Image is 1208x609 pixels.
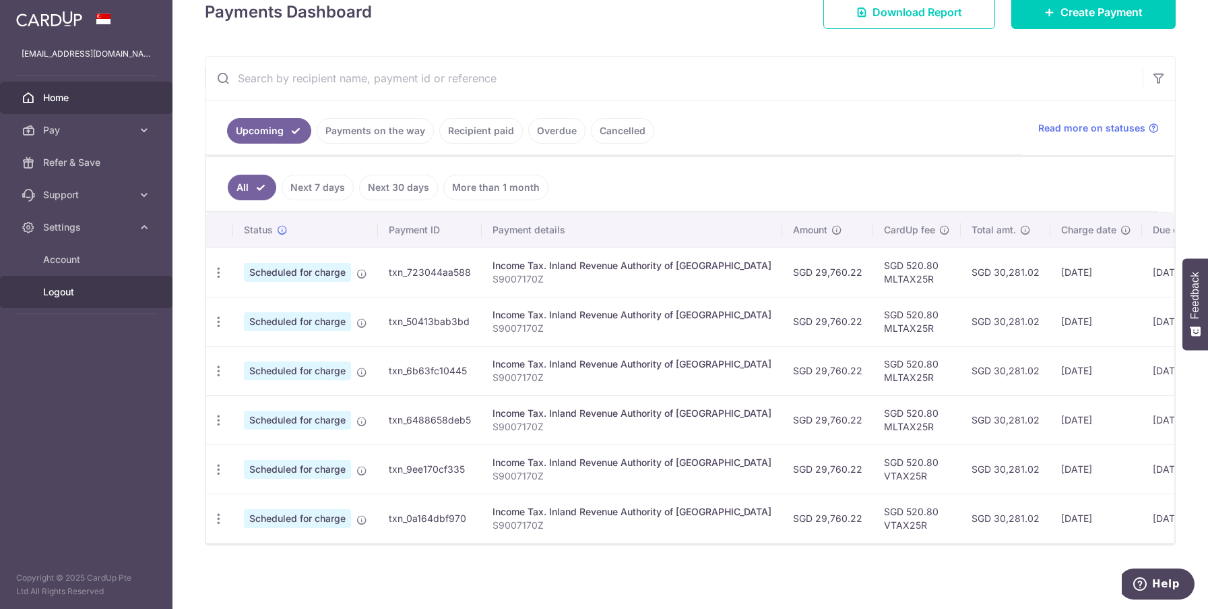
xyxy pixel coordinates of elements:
span: Pay [43,123,132,137]
span: Scheduled for charge [244,411,351,430]
a: Upcoming [227,118,311,144]
span: Scheduled for charge [244,460,351,479]
a: Next 30 days [359,175,438,200]
td: txn_6488658deb5 [378,395,482,444]
span: Amount [793,223,827,237]
td: [DATE] [1050,395,1142,444]
td: SGD 29,760.22 [782,395,873,444]
a: More than 1 month [443,175,548,200]
img: CardUp [16,11,82,27]
td: SGD 520.80 VTAX25R [873,444,961,494]
span: Home [43,91,132,105]
td: [DATE] [1050,297,1142,346]
span: Due date [1153,223,1193,237]
td: SGD 30,281.02 [961,248,1050,297]
td: SGD 520.80 MLTAX25R [873,346,961,395]
td: [DATE] [1050,248,1142,297]
span: Status [244,223,273,237]
p: [EMAIL_ADDRESS][DOMAIN_NAME] [22,47,151,61]
div: Income Tax. Inland Revenue Authority of [GEOGRAPHIC_DATA] [492,505,771,519]
span: Download Report [872,4,962,20]
td: SGD 29,760.22 [782,494,873,543]
td: txn_9ee170cf335 [378,444,482,494]
div: Income Tax. Inland Revenue Authority of [GEOGRAPHIC_DATA] [492,407,771,420]
span: Scheduled for charge [244,509,351,528]
td: SGD 520.80 MLTAX25R [873,395,961,444]
a: All [228,175,276,200]
iframe: Opens a widget where you can find more information [1122,569,1195,602]
p: S9007170Z [492,272,771,286]
span: Charge date [1061,223,1116,237]
div: Income Tax. Inland Revenue Authority of [GEOGRAPHIC_DATA] [492,259,771,272]
td: SGD 29,760.22 [782,444,873,494]
td: SGD 30,281.02 [961,444,1050,494]
th: Payment ID [378,212,482,248]
span: Create Payment [1060,4,1143,20]
td: txn_723044aa588 [378,248,482,297]
td: SGD 30,281.02 [961,395,1050,444]
p: S9007170Z [492,469,771,483]
td: SGD 29,760.22 [782,248,873,297]
span: Refer & Save [43,156,132,169]
div: Income Tax. Inland Revenue Authority of [GEOGRAPHIC_DATA] [492,357,771,371]
a: Cancelled [591,118,654,144]
p: S9007170Z [492,420,771,434]
td: [DATE] [1050,346,1142,395]
td: SGD 520.80 VTAX25R [873,494,961,543]
a: Recipient paid [439,118,523,144]
span: Settings [43,221,132,234]
span: Logout [43,285,132,299]
td: txn_0a164dbf970 [378,494,482,543]
span: Total amt. [972,223,1016,237]
p: S9007170Z [492,322,771,335]
td: SGD 29,760.22 [782,346,873,395]
td: SGD 29,760.22 [782,297,873,346]
span: Account [43,253,132,266]
span: Feedback [1189,272,1201,319]
td: SGD 30,281.02 [961,494,1050,543]
div: Income Tax. Inland Revenue Authority of [GEOGRAPHIC_DATA] [492,308,771,322]
p: S9007170Z [492,519,771,532]
span: Scheduled for charge [244,312,351,331]
td: SGD 30,281.02 [961,346,1050,395]
td: SGD 30,281.02 [961,297,1050,346]
div: Income Tax. Inland Revenue Authority of [GEOGRAPHIC_DATA] [492,456,771,469]
p: S9007170Z [492,371,771,384]
span: Scheduled for charge [244,263,351,282]
a: Payments on the way [317,118,434,144]
a: Next 7 days [282,175,354,200]
th: Payment details [482,212,782,248]
td: SGD 520.80 MLTAX25R [873,248,961,297]
td: txn_50413bab3bd [378,297,482,346]
td: [DATE] [1050,494,1142,543]
span: Scheduled for charge [244,361,351,380]
span: CardUp fee [884,223,935,237]
button: Feedback - Show survey [1182,258,1208,350]
span: Support [43,188,132,202]
span: Read more on statuses [1038,121,1145,135]
a: Read more on statuses [1038,121,1159,135]
td: txn_6b63fc10445 [378,346,482,395]
a: Overdue [528,118,585,144]
input: Search by recipient name, payment id or reference [205,57,1143,100]
td: SGD 520.80 MLTAX25R [873,297,961,346]
td: [DATE] [1050,444,1142,494]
